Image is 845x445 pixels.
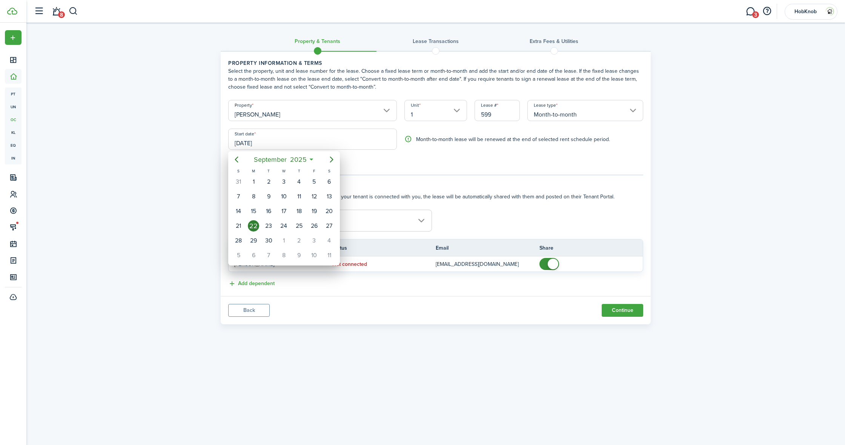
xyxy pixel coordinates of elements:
div: Friday, September 5, 2025 [309,176,320,187]
div: Wednesday, September 24, 2025 [278,220,289,232]
div: Friday, September 19, 2025 [309,206,320,217]
div: Monday, September 8, 2025 [248,191,259,202]
div: Friday, September 12, 2025 [309,191,320,202]
div: Monday, September 29, 2025 [248,235,259,246]
div: Sunday, October 5, 2025 [233,250,244,261]
div: Friday, October 3, 2025 [309,235,320,246]
div: Monday, September 1, 2025 [248,176,259,187]
div: Wednesday, October 8, 2025 [278,250,289,261]
div: Tuesday, September 9, 2025 [263,191,274,202]
div: Tuesday, October 7, 2025 [263,250,274,261]
div: Sunday, September 28, 2025 [233,235,244,246]
div: Sunday, September 21, 2025 [233,220,244,232]
div: Tuesday, September 2, 2025 [263,176,274,187]
div: Saturday, September 20, 2025 [324,206,335,217]
span: 2025 [288,153,308,166]
div: Wednesday, September 10, 2025 [278,191,289,202]
div: Sunday, August 31, 2025 [233,176,244,187]
div: Thursday, October 9, 2025 [293,250,305,261]
div: Sunday, September 14, 2025 [233,206,244,217]
div: Tuesday, September 16, 2025 [263,206,274,217]
div: M [246,168,261,174]
div: Thursday, September 4, 2025 [293,176,305,187]
div: Saturday, October 4, 2025 [324,235,335,246]
mbsc-button: Previous page [229,152,244,167]
div: S [322,168,337,174]
div: Monday, September 15, 2025 [248,206,259,217]
div: S [231,168,246,174]
div: Monday, October 6, 2025 [248,250,259,261]
div: Thursday, September 18, 2025 [293,206,305,217]
div: Thursday, September 11, 2025 [293,191,305,202]
div: Saturday, September 27, 2025 [324,220,335,232]
div: Wednesday, September 17, 2025 [278,206,289,217]
div: Friday, October 10, 2025 [309,250,320,261]
div: Tuesday, September 23, 2025 [263,220,274,232]
span: September [252,153,288,166]
div: F [307,168,322,174]
div: T [261,168,276,174]
div: Thursday, September 25, 2025 [293,220,305,232]
div: Saturday, September 13, 2025 [324,191,335,202]
div: T [292,168,307,174]
div: Today, Monday, September 22, 2025 [248,220,259,232]
div: Saturday, October 11, 2025 [324,250,335,261]
div: Saturday, September 6, 2025 [324,176,335,187]
mbsc-button: Next page [324,152,339,167]
div: Wednesday, September 3, 2025 [278,176,289,187]
div: Thursday, October 2, 2025 [293,235,305,246]
mbsc-button: September2025 [249,153,311,166]
div: Tuesday, September 30, 2025 [263,235,274,246]
div: Wednesday, October 1, 2025 [278,235,289,246]
div: Sunday, September 7, 2025 [233,191,244,202]
div: W [276,168,291,174]
div: Friday, September 26, 2025 [309,220,320,232]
